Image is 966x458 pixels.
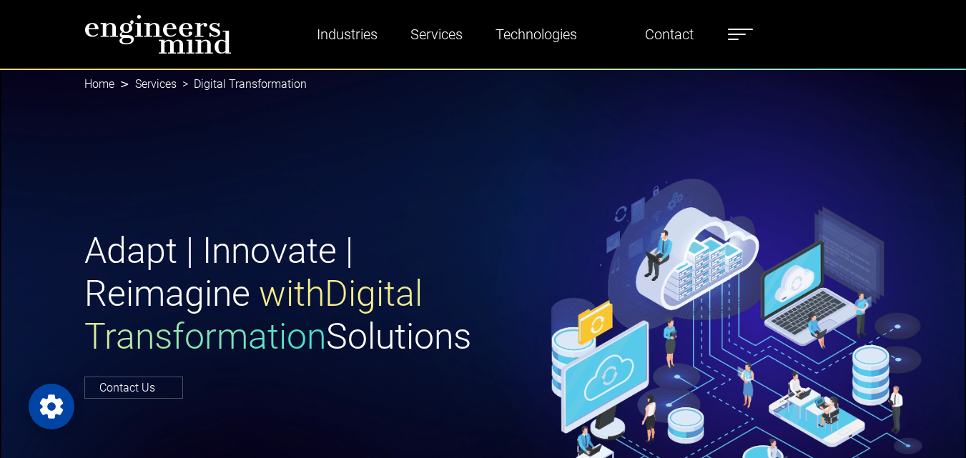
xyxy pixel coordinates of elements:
h1: Adapt | Innovate | Reimagine Solutions [84,229,475,358]
nav: breadcrumb [84,69,882,100]
a: Home [84,77,114,91]
a: Industries [311,18,383,51]
a: Contact Us [84,377,183,399]
span: with Digital Transformation [84,273,423,357]
a: Services [405,18,468,51]
li: Digital Transformation [177,76,307,93]
a: Technologies [490,18,583,51]
a: Services [135,77,177,91]
a: Contact [639,18,699,51]
img: logo [84,14,232,54]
